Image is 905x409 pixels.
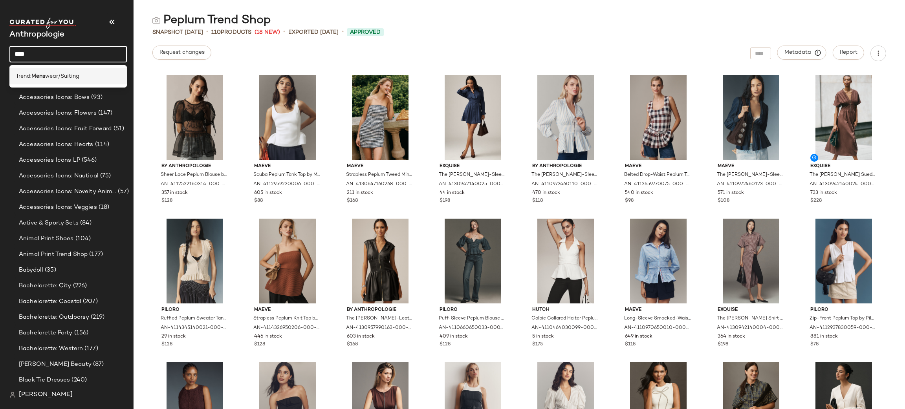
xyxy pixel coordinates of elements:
[810,315,876,322] span: Zip-Front Peplum Top by Pilcro in Ivory, Women's, Size: Small, Cotton at Anthropologie
[83,344,98,353] span: (177)
[718,190,744,197] span: 571 in stock
[439,172,506,179] span: The [PERSON_NAME]-Sleeve Satin Mini Shirt Dress by Exquise in Blue, Women's, Size: XL, Polyester ...
[19,376,70,385] span: Black Tie Dresses
[19,313,89,322] span: Bachelorette: Outdoorsy
[810,325,876,332] span: AN-4112937830059-000-011
[347,341,358,348] span: $168
[810,333,838,340] span: 881 in stock
[19,109,97,118] span: Accessories Icons: Flowers
[624,172,691,179] span: Belted Drop-Waist Peplum Tank Top by Maeve in Ivory, Women's, Size: Medium, Polyester/Viscose/Ela...
[711,75,791,160] img: 4110972460123_091_b
[624,325,691,332] span: AN-4110970650010-000-049
[253,315,320,322] span: Strapless Peplum Knit Top by Maeve in Pink, Women's, Size: Small, Nylon/Viscose at Anthropologie
[88,250,103,259] span: (177)
[70,376,87,385] span: (240)
[440,190,465,197] span: 44 in stock
[625,333,652,340] span: 649 in stock
[19,203,97,212] span: Accessories Icons: Veggies
[80,156,97,165] span: (546)
[440,163,506,170] span: Exquise
[19,344,83,353] span: Bachelorette: Western
[625,197,634,204] span: $98
[161,307,228,314] span: Pilcro
[619,219,698,303] img: 4110970650010_049_b
[9,392,16,398] img: svg%3e
[288,28,339,37] p: Exported [DATE]
[93,140,110,149] span: (114)
[342,27,344,37] span: •
[161,333,186,340] span: 29 in stock
[833,46,864,60] button: Report
[79,219,92,228] span: (84)
[624,315,691,322] span: Long-Sleeve Smocked-Waist Blouse by Maeve in Blue, Women's, Size: Medium, Cotton at Anthropologie
[810,172,876,179] span: The [PERSON_NAME] Suede Shirt Dress by Exquise in Brown, Women's, Size: Large, Polyester/Elastane...
[19,329,73,338] span: Bachelorette Party
[717,181,784,188] span: AN-4110972460123-000-091
[161,190,188,197] span: 357 in stock
[45,72,79,80] span: wear/Suiting
[283,27,285,37] span: •
[155,75,234,160] img: 4112522160314_001_b
[347,163,414,170] span: Maeve
[19,140,93,149] span: Accessories Icons: Hearts
[112,124,125,133] span: (51)
[19,281,71,290] span: Bachelorette: City
[9,31,64,39] span: Current Company Name
[19,124,112,133] span: Accessories Icons: Fruit Forward
[810,163,877,170] span: Exquise
[116,187,129,196] span: (57)
[347,307,414,314] span: By Anthropologie
[161,172,227,179] span: Sheer Lace Peplum Blouse by Anthropologie in Black, Women's, Size: XS, Nylon
[526,75,605,160] img: 4110972460110_011_b
[784,49,820,56] span: Metadata
[19,266,43,275] span: Babydoll
[254,197,263,204] span: $88
[346,315,413,322] span: The [PERSON_NAME]-Leather Front-Zip Mini Shirt Dress by Anthropologie in Black, Women's, Size: 2X...
[99,172,111,181] span: (75)
[254,190,282,197] span: 605 in stock
[810,341,819,348] span: $78
[347,190,373,197] span: 211 in stock
[74,234,91,243] span: (104)
[718,307,784,314] span: Exquise
[31,72,45,80] b: Mens
[717,325,784,332] span: AN-4130942140004-000-020
[19,187,116,196] span: Accessories Icons: Novelty Animal
[254,333,282,340] span: 446 in stock
[440,197,450,204] span: $198
[43,266,56,275] span: (35)
[161,315,227,322] span: Ruffled Peplum Sweater Tank Top by Pilcro in Ivory, Women's, Size: Large, Cotton/Nylon at Anthrop...
[625,307,692,314] span: Maeve
[90,93,103,102] span: (93)
[717,172,784,179] span: The [PERSON_NAME]-Sleeve [PERSON_NAME] Front-Zip Blouse by Maeve in Blue, Women's, Size: 1 X, Cot...
[624,181,691,188] span: AN-4112659770075-000-012
[350,28,381,37] span: Approved
[9,18,76,29] img: cfy_white_logo.C9jOOHJF.svg
[161,197,172,204] span: $128
[717,315,784,322] span: The [PERSON_NAME] Shirt Dress by Exquise in Brown, Women's, Size: XS, Polyester/Cotton/Elastane a...
[19,219,79,228] span: Active & Sporty Sets
[804,219,883,303] img: 4112937830059_011_b
[254,163,321,170] span: Maeve
[532,333,554,340] span: 5 in stock
[532,190,560,197] span: 470 in stock
[531,172,598,179] span: The [PERSON_NAME]-Sleeve Smocked Front-Zip Blouse by Anthropologie in Ivory, Women's, Size: Small...
[433,75,513,160] img: 4130942140025_041_b
[248,75,327,160] img: 4112959220006_010_b
[718,333,745,340] span: 364 in stock
[777,46,826,60] button: Metadata
[531,315,598,322] span: Colbie Collared Halter Peplum Tank Top by Hutch in White, Women's, Size: XS, Cotton at Anthropologie
[439,181,506,188] span: AN-4130942140025-000-041
[839,49,857,56] span: Report
[161,341,172,348] span: $128
[619,75,698,160] img: 4112659770075_012_b
[341,219,420,303] img: 4130957990163_001_b
[92,360,104,369] span: (87)
[532,197,543,204] span: $118
[159,49,205,56] span: Request changes
[253,181,320,188] span: AN-4112959220006-000-010
[152,13,271,28] div: Peplum Trend Shop
[433,219,513,303] img: 4110660650033_092_b
[254,341,265,348] span: $128
[19,234,74,243] span: Animal Print Shoes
